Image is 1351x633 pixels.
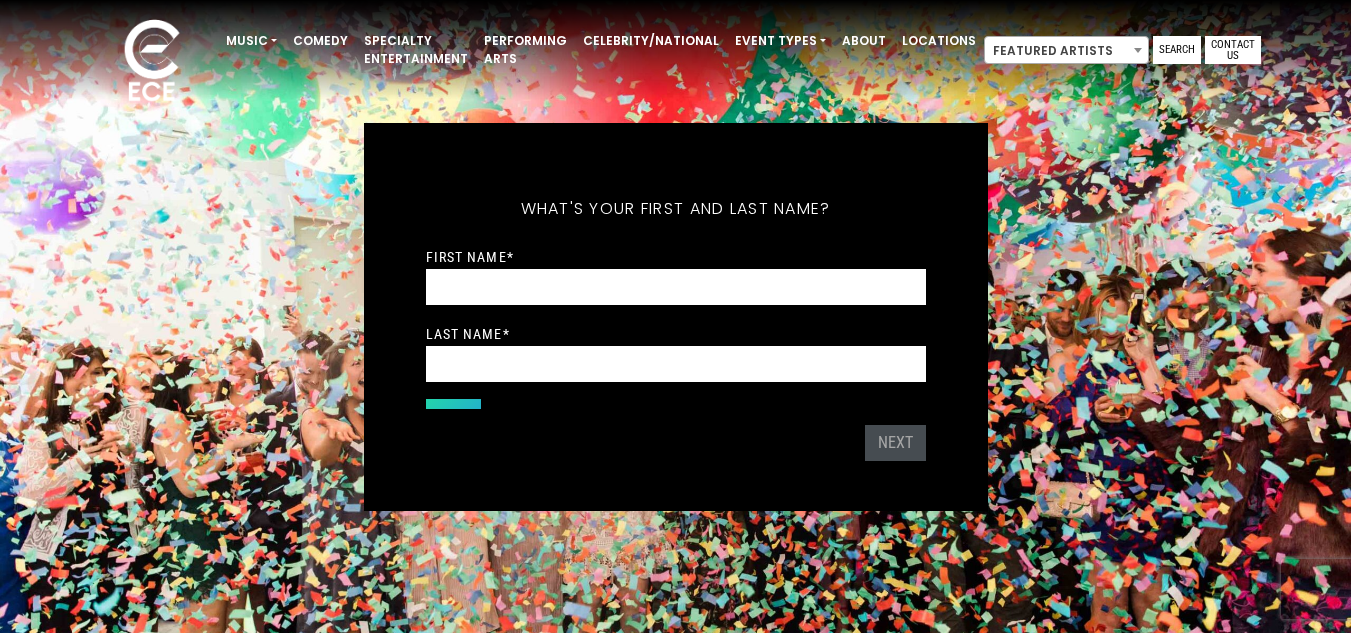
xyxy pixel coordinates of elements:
[426,173,926,245] h5: What's your first and last name?
[426,325,510,343] label: Last Name
[102,14,202,111] img: ece_new_logo_whitev2-1.png
[834,24,894,58] a: About
[575,24,727,58] a: Celebrity/National
[476,24,575,76] a: Performing Arts
[727,24,834,58] a: Event Types
[985,37,1148,65] span: Featured Artists
[285,24,356,58] a: Comedy
[1205,36,1261,64] a: Contact Us
[218,24,285,58] a: Music
[356,24,476,76] a: Specialty Entertainment
[1153,36,1201,64] a: Search
[426,248,514,266] label: First Name
[894,24,984,58] a: Locations
[984,36,1149,64] span: Featured Artists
